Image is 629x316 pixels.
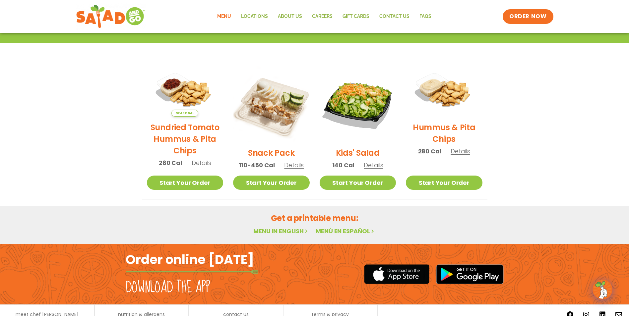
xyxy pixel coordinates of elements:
span: Details [192,159,211,167]
h2: Order online [DATE] [126,251,254,268]
h2: Hummus & Pita Chips [406,122,482,145]
span: 140 Cal [332,161,354,170]
span: 110-450 Cal [239,161,275,170]
img: Product photo for Hummus & Pita Chips [406,66,482,117]
a: Contact Us [374,9,414,24]
span: Details [284,161,304,169]
img: google_play [436,264,504,284]
h2: Kids' Salad [336,147,380,159]
nav: Menu [212,9,436,24]
img: Product photo for Kids’ Salad [320,66,396,142]
img: new-SAG-logo-768×292 [76,3,146,30]
span: Details [364,161,383,169]
a: ORDER NOW [503,9,553,24]
img: Product photo for Sundried Tomato Hummus & Pita Chips [147,66,223,117]
a: GIFT CARDS [338,9,374,24]
h2: Sundried Tomato Hummus & Pita Chips [147,122,223,156]
span: 280 Cal [418,147,441,156]
a: Locations [236,9,273,24]
span: 280 Cal [159,158,182,167]
h2: Download the app [126,278,210,297]
h2: Snack Pack [248,147,295,159]
a: Start Your Order [320,176,396,190]
a: FAQs [414,9,436,24]
a: Menu in English [253,227,309,235]
a: Start Your Order [147,176,223,190]
a: Careers [307,9,338,24]
a: Menú en español [316,227,375,235]
a: Start Your Order [233,176,310,190]
span: ORDER NOW [509,13,546,21]
a: Start Your Order [406,176,482,190]
span: Details [451,147,470,155]
img: wpChatIcon [593,280,612,299]
img: appstore [364,263,429,285]
span: Seasonal [171,110,198,117]
a: Menu [212,9,236,24]
h2: Get a printable menu: [142,212,487,224]
img: fork [126,270,258,274]
a: About Us [273,9,307,24]
img: Product photo for Snack Pack [233,66,310,142]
